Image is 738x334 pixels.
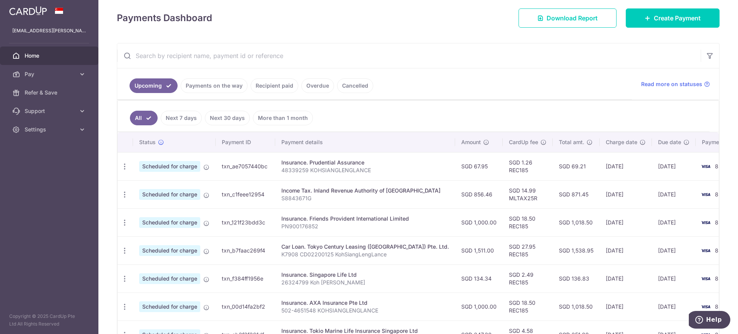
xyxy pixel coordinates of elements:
[281,243,449,251] div: Car Loan. Tokyo Century Leasing ([GEOGRAPHIC_DATA]) Pte. Ltd.
[281,299,449,307] div: Insurance. AXA Insurance Pte Ltd
[216,264,275,292] td: txn_f384ff1956e
[301,78,334,93] a: Overdue
[205,111,250,125] a: Next 30 days
[652,236,696,264] td: [DATE]
[553,264,600,292] td: SGD 136.83
[654,13,701,23] span: Create Payment
[25,126,75,133] span: Settings
[715,275,728,282] span: 8273
[25,89,75,96] span: Refer & Save
[455,152,503,180] td: SGD 67.95
[117,11,212,25] h4: Payments Dashboard
[139,138,156,146] span: Status
[281,271,449,279] div: Insurance. Singapore Life Ltd
[161,111,202,125] a: Next 7 days
[658,138,681,146] span: Due date
[139,245,200,256] span: Scheduled for charge
[600,236,652,264] td: [DATE]
[503,152,553,180] td: SGD 1.26 REC185
[281,166,449,174] p: 48339259 KOHSIANGLENGLANCE
[652,208,696,236] td: [DATE]
[698,246,713,255] img: Bank Card
[25,107,75,115] span: Support
[641,80,710,88] a: Read more on statuses
[9,6,47,15] img: CardUp
[130,111,158,125] a: All
[117,43,701,68] input: Search by recipient name, payment id or reference
[715,191,728,198] span: 8273
[281,307,449,314] p: 502-4651548 KOHSIANGLENGLANCE
[698,302,713,311] img: Bank Card
[216,208,275,236] td: txn_121f23bdd3c
[503,292,553,321] td: SGD 18.50 REC185
[559,138,584,146] span: Total amt.
[281,187,449,194] div: Income Tax. Inland Revenue Authority of [GEOGRAPHIC_DATA]
[553,236,600,264] td: SGD 1,538.95
[12,27,86,35] p: [EMAIL_ADDRESS][PERSON_NAME][DOMAIN_NAME]
[253,111,313,125] a: More than 1 month
[337,78,373,93] a: Cancelled
[503,180,553,208] td: SGD 14.99 MLTAX25R
[715,247,728,254] span: 8273
[216,132,275,152] th: Payment ID
[139,189,200,200] span: Scheduled for charge
[698,274,713,283] img: Bank Card
[139,301,200,312] span: Scheduled for charge
[139,273,200,284] span: Scheduled for charge
[139,161,200,172] span: Scheduled for charge
[455,208,503,236] td: SGD 1,000.00
[652,264,696,292] td: [DATE]
[281,279,449,286] p: 26324799 Koh [PERSON_NAME]
[455,292,503,321] td: SGD 1,000.00
[600,152,652,180] td: [DATE]
[281,159,449,166] div: Insurance. Prudential Assurance
[600,180,652,208] td: [DATE]
[689,311,730,330] iframe: Opens a widget where you can find more information
[715,163,728,169] span: 8273
[715,219,728,226] span: 8273
[509,138,538,146] span: CardUp fee
[553,208,600,236] td: SGD 1,018.50
[216,292,275,321] td: txn_00d14fa2bf2
[275,132,455,152] th: Payment details
[281,194,449,202] p: S8843671G
[281,223,449,230] p: PN900176852
[130,78,178,93] a: Upcoming
[600,264,652,292] td: [DATE]
[216,180,275,208] td: txn_c1feee12954
[652,180,696,208] td: [DATE]
[553,152,600,180] td: SGD 69.21
[455,264,503,292] td: SGD 134.34
[698,162,713,171] img: Bank Card
[281,251,449,258] p: K7908 CD02200125 KohSiangLengLance
[455,236,503,264] td: SGD 1,511.00
[461,138,481,146] span: Amount
[698,218,713,227] img: Bank Card
[698,190,713,199] img: Bank Card
[715,303,728,310] span: 8273
[626,8,720,28] a: Create Payment
[553,180,600,208] td: SGD 871.45
[503,264,553,292] td: SGD 2.49 REC185
[25,70,75,78] span: Pay
[25,52,75,60] span: Home
[547,13,598,23] span: Download Report
[600,208,652,236] td: [DATE]
[652,152,696,180] td: [DATE]
[216,236,275,264] td: txn_b7faac269f4
[181,78,248,93] a: Payments on the way
[519,8,617,28] a: Download Report
[652,292,696,321] td: [DATE]
[641,80,702,88] span: Read more on statuses
[600,292,652,321] td: [DATE]
[455,180,503,208] td: SGD 856.46
[606,138,637,146] span: Charge date
[251,78,298,93] a: Recipient paid
[503,208,553,236] td: SGD 18.50 REC185
[553,292,600,321] td: SGD 1,018.50
[503,236,553,264] td: SGD 27.95 REC185
[281,215,449,223] div: Insurance. Friends Provident International Limited
[216,152,275,180] td: txn_ae7057440bc
[139,217,200,228] span: Scheduled for charge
